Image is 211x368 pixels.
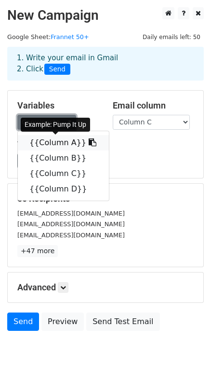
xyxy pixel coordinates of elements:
h2: New Campaign [7,7,204,24]
span: Send [44,64,70,75]
iframe: Chat Widget [163,322,211,368]
a: {{Column A}} [18,135,109,150]
a: Send Test Email [86,313,159,331]
a: Preview [41,313,84,331]
span: Daily emails left: 50 [139,32,204,42]
h5: Advanced [17,282,194,293]
small: [EMAIL_ADDRESS][DOMAIN_NAME] [17,232,125,239]
h5: Variables [17,100,98,111]
h5: Email column [113,100,194,111]
a: {{Column D}} [18,181,109,197]
a: {{Column C}} [18,166,109,181]
a: Daily emails left: 50 [139,33,204,41]
a: {{Column B}} [18,150,109,166]
div: 1. Write your email in Gmail 2. Click [10,53,201,75]
div: Example: Pump It Up [21,118,90,132]
small: Google Sheet: [7,33,89,41]
small: [EMAIL_ADDRESS][DOMAIN_NAME] [17,220,125,228]
a: Send [7,313,39,331]
a: Copy/paste... [17,115,76,130]
a: Frannet 50+ [51,33,89,41]
a: +47 more [17,245,58,257]
small: [EMAIL_ADDRESS][DOMAIN_NAME] [17,210,125,217]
